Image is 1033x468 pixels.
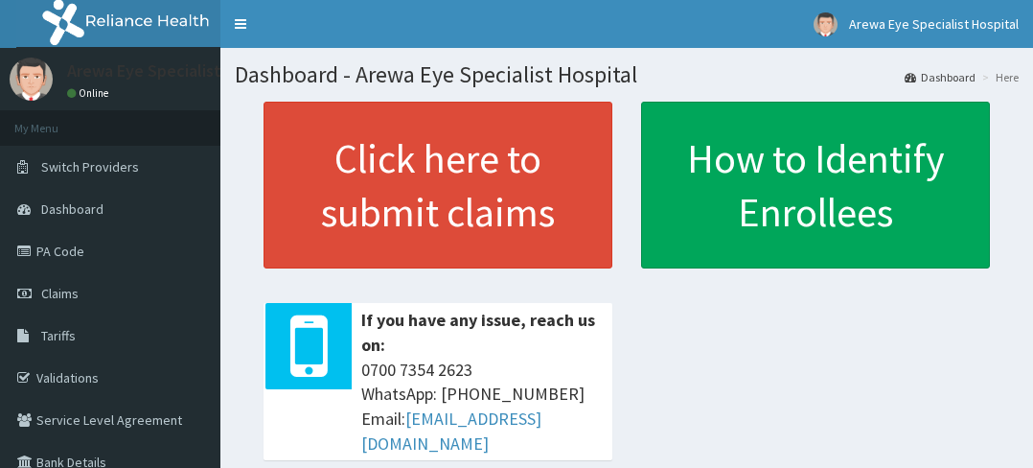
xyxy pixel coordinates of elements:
h1: Dashboard - Arewa Eye Specialist Hospital [235,62,1019,87]
a: Click here to submit claims [264,102,612,269]
a: [EMAIL_ADDRESS][DOMAIN_NAME] [361,408,541,455]
span: Switch Providers [41,158,139,175]
b: If you have any issue, reach us on: [361,309,595,356]
span: Arewa Eye Specialist Hospital [849,15,1019,33]
a: Online [67,86,113,100]
p: Arewa Eye Specialist Hospital [67,62,288,80]
span: Dashboard [41,200,103,218]
a: Dashboard [905,69,976,85]
span: Tariffs [41,327,76,344]
a: How to Identify Enrollees [641,102,990,269]
span: 0700 7354 2623 WhatsApp: [PHONE_NUMBER] Email: [361,358,603,456]
img: User Image [814,12,838,36]
img: User Image [10,58,53,101]
li: Here [977,69,1019,85]
span: Claims [41,285,79,302]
